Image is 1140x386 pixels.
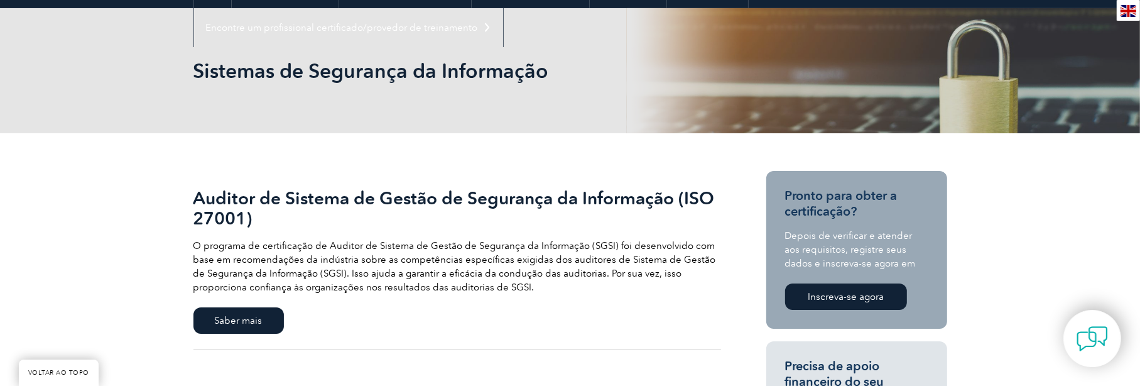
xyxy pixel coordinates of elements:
font: Auditor de Sistema de Gestão de Segurança da Informação (ISO 27001) [193,187,715,229]
font: Saber mais [215,315,263,326]
img: en [1121,5,1136,17]
a: Encontre um profissional certificado/provedor de treinamento [194,8,503,47]
a: Auditor de Sistema de Gestão de Segurança da Informação (ISO 27001) O programa de certificação de... [193,171,721,350]
font: Sistemas de Segurança da Informação [193,58,549,83]
font: VOLTAR AO TOPO [28,369,89,377]
font: O programa de certificação de Auditor de Sistema de Gestão de Segurança da Informação (SGSI) foi ... [193,240,716,293]
a: VOLTAR AO TOPO [19,360,99,386]
font: Encontre um profissional certificado/provedor de treinamento [206,22,478,33]
font: Pronto para obter a certificação? [785,188,898,219]
font: Inscreva-se agora [808,291,884,302]
a: Inscreva-se agora [785,284,907,310]
img: contact-chat.png [1077,323,1108,355]
font: Depois de verificar e atender aos requisitos, registre seus dados e inscreva-se agora em [785,230,916,269]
